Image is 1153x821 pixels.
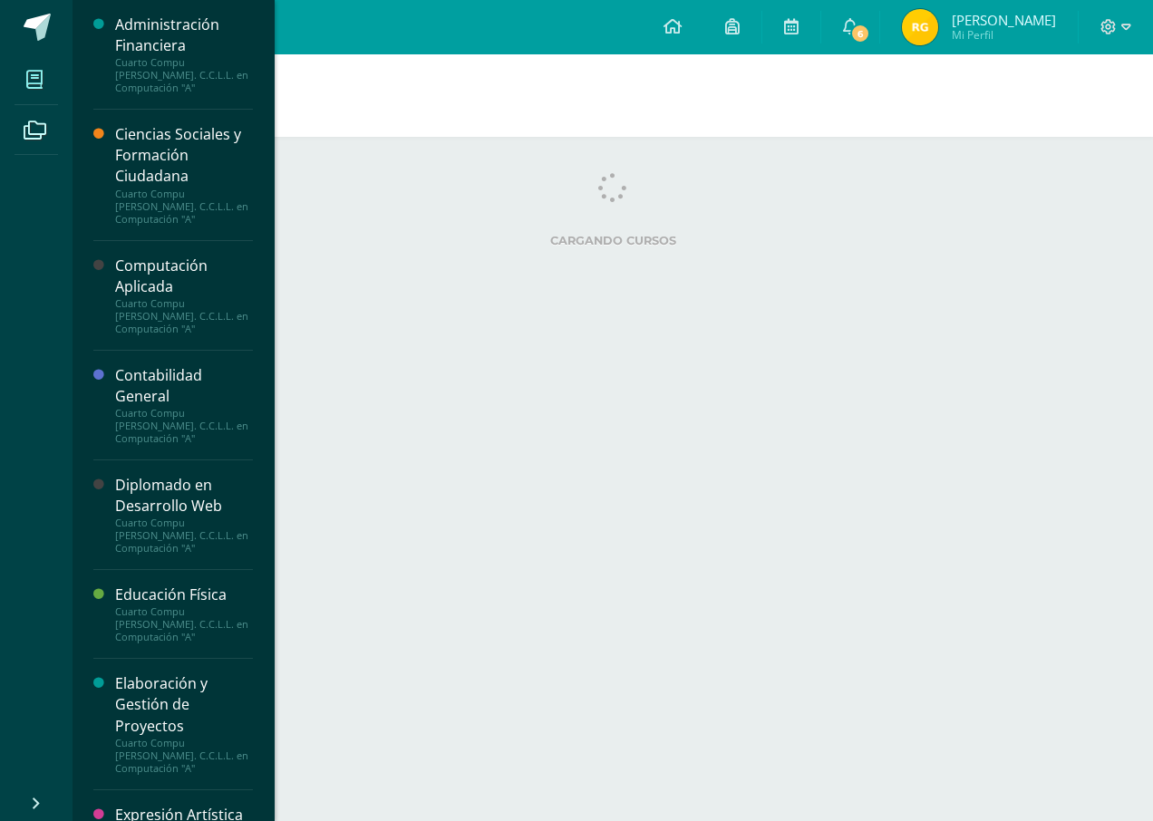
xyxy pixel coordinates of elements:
div: Cuarto Compu [PERSON_NAME]. C.C.L.L. en Computación "A" [115,188,253,226]
div: Contabilidad General [115,365,253,407]
div: Cuarto Compu [PERSON_NAME]. C.C.L.L. en Computación "A" [115,737,253,775]
div: Computación Aplicada [115,256,253,297]
label: Cargando cursos [109,234,1117,247]
div: Administración Financiera [115,14,253,56]
div: Cuarto Compu [PERSON_NAME]. C.C.L.L. en Computación "A" [115,56,253,94]
span: [PERSON_NAME] [952,11,1056,29]
a: Diplomado en Desarrollo WebCuarto Compu [PERSON_NAME]. C.C.L.L. en Computación "A" [115,475,253,555]
a: Contabilidad GeneralCuarto Compu [PERSON_NAME]. C.C.L.L. en Computación "A" [115,365,253,445]
span: Mi Perfil [952,27,1056,43]
div: Elaboración y Gestión de Proyectos [115,673,253,736]
div: Cuarto Compu [PERSON_NAME]. C.C.L.L. en Computación "A" [115,605,253,643]
img: 4bdc64d4382e1202ccde2b187697ea59.png [902,9,938,45]
a: Computación AplicadaCuarto Compu [PERSON_NAME]. C.C.L.L. en Computación "A" [115,256,253,335]
span: 6 [850,24,870,43]
div: Cuarto Compu [PERSON_NAME]. C.C.L.L. en Computación "A" [115,297,253,335]
div: Ciencias Sociales y Formación Ciudadana [115,124,253,187]
div: Cuarto Compu [PERSON_NAME]. C.C.L.L. en Computación "A" [115,517,253,555]
a: Elaboración y Gestión de ProyectosCuarto Compu [PERSON_NAME]. C.C.L.L. en Computación "A" [115,673,253,774]
a: Administración FinancieraCuarto Compu [PERSON_NAME]. C.C.L.L. en Computación "A" [115,14,253,94]
div: Diplomado en Desarrollo Web [115,475,253,517]
div: Educación Física [115,584,253,605]
div: Cuarto Compu [PERSON_NAME]. C.C.L.L. en Computación "A" [115,407,253,445]
a: Ciencias Sociales y Formación CiudadanaCuarto Compu [PERSON_NAME]. C.C.L.L. en Computación "A" [115,124,253,225]
a: Educación FísicaCuarto Compu [PERSON_NAME]. C.C.L.L. en Computación "A" [115,584,253,643]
